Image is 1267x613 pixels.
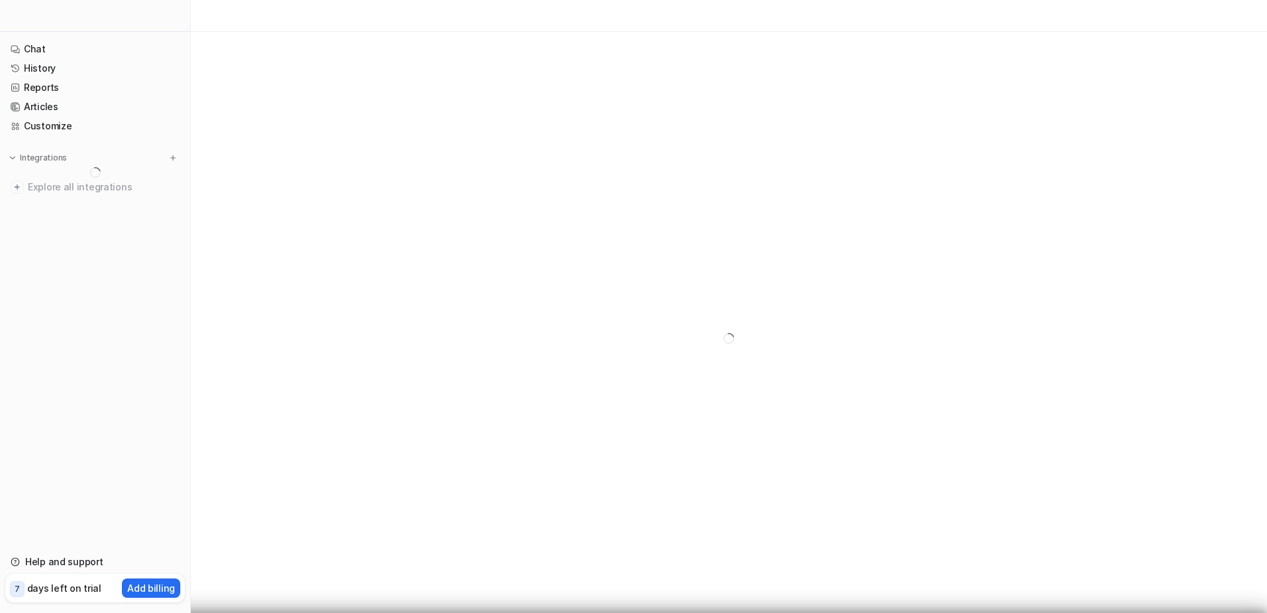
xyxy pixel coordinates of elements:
span: Explore all integrations [28,176,180,198]
img: menu_add.svg [168,153,178,163]
a: Explore all integrations [5,178,185,196]
img: expand menu [8,153,17,163]
p: days left on trial [27,581,101,595]
a: Chat [5,40,185,58]
p: Integrations [20,153,67,163]
button: Integrations [5,151,71,165]
a: Customize [5,117,185,135]
img: explore all integrations [11,180,24,194]
p: 7 [15,583,20,595]
button: Add billing [122,579,180,598]
a: History [5,59,185,78]
p: Add billing [127,581,175,595]
a: Reports [5,78,185,97]
a: Articles [5,98,185,116]
a: Help and support [5,553,185,571]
